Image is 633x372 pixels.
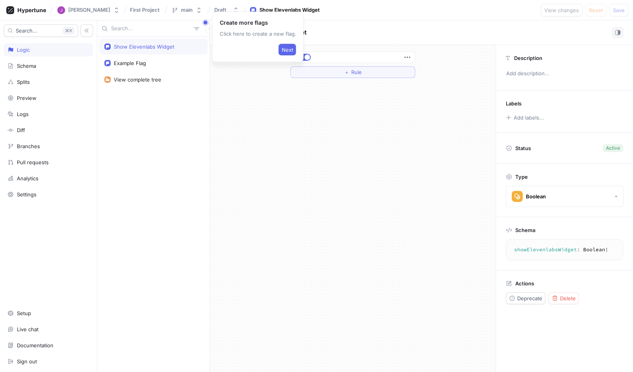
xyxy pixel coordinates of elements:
div: Diff [17,127,25,133]
div: Analytics [17,175,38,181]
span: Save [613,8,625,13]
div: Show Elevenlabs Widget [114,44,174,50]
img: User [57,6,65,14]
div: Sign out [17,358,37,365]
span: Search... [16,28,37,33]
p: Type [515,174,528,180]
div: Boolean [526,193,546,200]
p: Status [515,143,531,154]
div: Show Elevenlabs Widget [259,6,320,14]
span: Delete [560,296,576,301]
button: Search...K [4,24,78,37]
div: main [181,7,193,13]
div: [PERSON_NAME] [68,7,110,13]
button: Add labels... [503,113,546,123]
div: Branches [17,143,40,149]
span: View changes [544,8,579,13]
div: Schema [17,63,36,69]
div: Example Flag [114,60,146,66]
input: Search... [111,25,191,33]
div: Logs [17,111,29,117]
button: View changes [541,4,582,16]
span: Rule [351,70,362,74]
button: Draft [211,4,242,16]
div: Documentation [17,342,53,348]
div: View complete tree [114,76,161,83]
span: First Project [130,7,160,13]
p: Labels [506,100,522,107]
div: Settings [17,191,36,198]
div: Preview [17,95,36,101]
button: Reset [586,4,606,16]
span: ＋ [344,70,349,74]
p: Actions [515,280,534,287]
div: Draft [214,7,226,13]
button: ＋Rule [290,66,415,78]
div: Setup [17,310,31,316]
div: K [62,27,75,34]
span: Reset [589,8,603,13]
div: Active [606,145,620,152]
button: Deprecate [506,292,545,304]
p: Add description... [503,67,626,80]
button: Save [609,4,628,16]
button: User[PERSON_NAME] [54,3,123,17]
div: Logic [17,47,30,53]
div: Live chat [17,326,38,332]
button: Boolean [506,186,624,207]
button: Delete [549,292,579,304]
span: Deprecate [517,296,542,301]
p: Schema [515,227,535,233]
a: Documentation [4,339,93,352]
button: main [168,4,205,16]
p: Description [514,55,542,61]
textarea: showElevenlabsWidget: Boolean! [509,243,620,257]
div: Splits [17,79,30,85]
div: Pull requests [17,159,49,165]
